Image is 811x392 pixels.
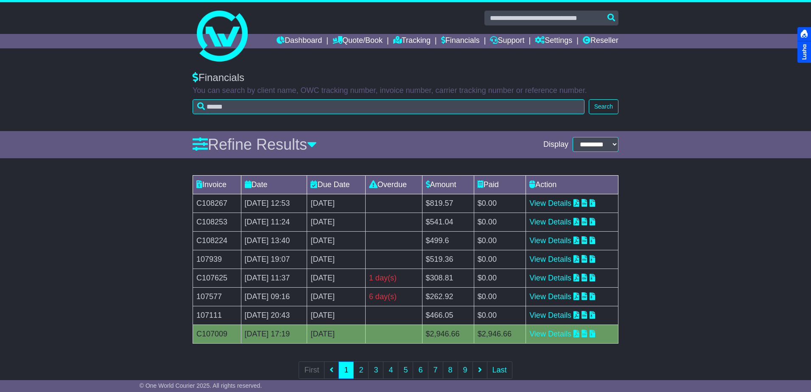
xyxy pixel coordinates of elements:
a: 3 [368,361,383,379]
td: Date [241,175,307,194]
a: Reseller [583,34,618,48]
td: $541.04 [422,213,474,231]
td: Action [526,175,618,194]
a: 6 [413,361,428,379]
a: View Details [529,292,571,301]
td: $499.6 [422,231,474,250]
td: C108267 [193,194,241,213]
a: View Details [529,330,571,338]
td: [DATE] 09:16 [241,287,307,306]
a: Support [490,34,524,48]
a: View Details [529,236,571,245]
td: $2,946.66 [422,325,474,343]
a: 1 [338,361,354,379]
td: $819.57 [422,194,474,213]
div: Financials [193,72,618,84]
a: View Details [529,274,571,282]
td: [DATE] 17:19 [241,325,307,343]
td: C107625 [193,269,241,287]
td: [DATE] [307,306,365,325]
a: Quote/Book [333,34,383,48]
td: [DATE] [307,287,365,306]
span: Display [543,140,568,149]
td: [DATE] 19:07 [241,250,307,269]
td: [DATE] [307,325,365,343]
td: Due Date [307,175,365,194]
td: C107009 [193,325,241,343]
a: View Details [529,255,571,263]
td: $0.00 [474,250,526,269]
a: View Details [529,199,571,207]
td: $466.05 [422,306,474,325]
td: C108224 [193,231,241,250]
td: [DATE] 11:37 [241,269,307,287]
td: $308.81 [422,269,474,287]
td: [DATE] [307,194,365,213]
a: 5 [398,361,413,379]
td: [DATE] [307,213,365,231]
a: Financials [441,34,480,48]
td: 107939 [193,250,241,269]
td: Invoice [193,175,241,194]
a: Dashboard [277,34,322,48]
td: [DATE] 11:24 [241,213,307,231]
a: Refine Results [193,136,317,153]
a: 2 [353,361,369,379]
td: $0.00 [474,287,526,306]
td: $0.00 [474,306,526,325]
a: 7 [428,361,443,379]
a: View Details [529,218,571,226]
a: Last [487,361,512,379]
td: [DATE] 20:43 [241,306,307,325]
td: $2,946.66 [474,325,526,343]
td: $0.00 [474,194,526,213]
a: 4 [383,361,398,379]
p: You can search by client name, OWC tracking number, invoice number, carrier tracking number or re... [193,86,618,95]
div: 6 day(s) [369,291,419,302]
span: © One World Courier 2025. All rights reserved. [140,382,262,389]
div: 1 day(s) [369,272,419,284]
td: $0.00 [474,269,526,287]
td: 107577 [193,287,241,306]
td: $519.36 [422,250,474,269]
a: 9 [458,361,473,379]
td: [DATE] [307,250,365,269]
td: [DATE] 12:53 [241,194,307,213]
td: [DATE] 13:40 [241,231,307,250]
td: C108253 [193,213,241,231]
a: View Details [529,311,571,319]
td: $262.92 [422,287,474,306]
td: Overdue [365,175,422,194]
td: [DATE] [307,231,365,250]
td: 107111 [193,306,241,325]
a: Settings [535,34,572,48]
td: Amount [422,175,474,194]
td: Paid [474,175,526,194]
a: Tracking [393,34,431,48]
td: [DATE] [307,269,365,287]
td: $0.00 [474,213,526,231]
a: 8 [443,361,458,379]
button: Search [589,99,618,114]
td: $0.00 [474,231,526,250]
